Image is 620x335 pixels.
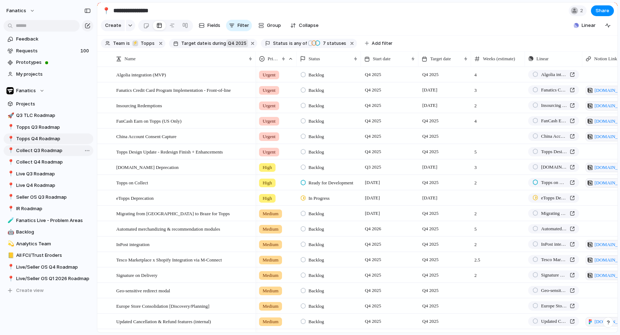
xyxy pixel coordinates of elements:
div: 🚀Q3 TLC Roadmap [4,110,93,121]
span: Geo-sensitive redirect modal [116,286,170,294]
span: Q4 2025 [421,255,440,264]
a: InPost integration [528,240,579,249]
a: Updated Cancellation & Refund features (internal) [528,317,579,326]
span: Q4 2025 [363,101,383,110]
a: 📍IR Roadmap [4,203,93,214]
a: 📍Live/Seller OS Q1 2026 Roadmap [4,273,93,284]
div: 📍 [8,275,13,283]
span: My projects [16,71,91,78]
span: Target date [430,55,451,62]
div: 📍 [8,146,13,155]
span: Notion Link [594,55,617,62]
span: Seller OS Q3 Roadmap [16,194,91,201]
span: Q4 2025 [363,317,383,326]
button: Linear [571,20,598,31]
span: Q4 2025 [421,70,440,79]
button: isduring [207,39,227,47]
button: Filter [226,20,252,31]
span: 2 [471,175,525,187]
span: 4 [471,114,525,125]
a: 📍Topps Q4 Roadmap [4,133,93,144]
span: Backlog [309,118,324,125]
span: [DATE] [363,194,382,202]
span: Priority [268,55,279,62]
span: Status [309,55,320,62]
span: Ready for Development [309,179,353,187]
span: Medium [263,226,278,233]
span: 2 [471,237,525,248]
div: 📍Collect Q3 Roadmap [4,145,93,156]
button: 📍 [6,205,14,212]
div: 🚀 [8,112,13,120]
span: China Account Consent Capture [541,133,567,140]
a: FanCash Earn on Topps (US Only) [528,116,579,126]
button: 📍 [6,147,14,154]
a: 📒All FCI/Trust Eroders [4,250,93,261]
button: 📍 [6,135,14,142]
span: Topps Q4 Roadmap [16,135,91,142]
a: 📍Live Q4 Roadmap [4,180,93,191]
span: Algolia integration (MVP) [541,71,567,78]
a: Signature on Delivery [528,270,579,280]
span: Urgent [263,148,276,156]
span: Q3 TLC Roadmap [16,112,91,119]
span: Collapse [299,22,319,29]
span: Q4 2025 [421,240,440,249]
span: Urgent [263,133,276,140]
a: 📍Topps Q3 Roadmap [4,122,93,133]
span: Fanatics [16,87,36,94]
a: [DOMAIN_NAME] Deprecation [528,162,579,172]
div: 📍Seller OS Q3 Roadmap [4,192,93,203]
span: any of [293,40,307,47]
span: Updated Cancellation & Refund features (internal) [541,318,567,325]
span: Q4 2025 [421,132,440,141]
span: [DATE] [421,86,439,94]
span: 2.5 [471,253,525,264]
span: is [126,40,130,47]
button: 📍 [6,275,14,282]
a: 📍Live Q3 Roadmap [4,169,93,179]
a: Europe Store Consolidation [Discovery/Planning] [528,301,579,311]
button: Fanatics [4,85,93,96]
span: China Account Consent Capture [116,132,177,140]
span: Backlog [309,102,324,109]
button: Create view [4,285,93,296]
span: Fields [207,22,220,29]
a: Algolia integration (MVP) [528,70,579,79]
a: Requests100 [4,46,93,56]
span: during [211,40,226,47]
span: Target date [181,40,207,47]
span: Group [267,22,281,29]
span: Backlog [309,256,324,264]
span: [DATE] [363,209,382,218]
span: statuses [321,40,346,47]
span: FanCash Earn on Topps (US Only) [541,117,567,124]
button: 📍 [100,5,112,16]
span: Topps Design Update - Redesign Finish + Enhancements [541,148,567,155]
button: Fields [196,20,223,31]
span: Tesco Marketplace x Shopify Integration via M-Connect [541,256,567,263]
button: 📍 [6,124,14,131]
span: Linear [582,22,596,29]
button: Share [591,5,614,16]
span: IR Roadmap [16,205,91,212]
span: Migrating from [GEOGRAPHIC_DATA] to Braze for Topps [116,209,230,217]
a: Topps Design Update - Redesign Finish + Enhancements [528,147,579,156]
span: fanatics [6,7,26,14]
span: Status [273,40,288,47]
span: Backlog [309,272,324,279]
span: Feedback [16,36,91,43]
span: Backlog [309,303,324,310]
span: Q4 2025 [421,302,440,310]
span: Automated merchandizing & recommendation modules [116,225,220,233]
span: Updated Cancellation & Refund features (internal) [116,317,211,325]
a: Migrating from [GEOGRAPHIC_DATA] to Braze for Topps [528,209,579,218]
span: Backlog [16,228,91,236]
span: Start date [373,55,390,62]
a: My projects [4,69,93,80]
span: Q4 2025 [363,255,383,264]
button: 📒 [6,252,14,259]
span: 4 [471,67,525,79]
button: 7 statuses [307,39,348,47]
